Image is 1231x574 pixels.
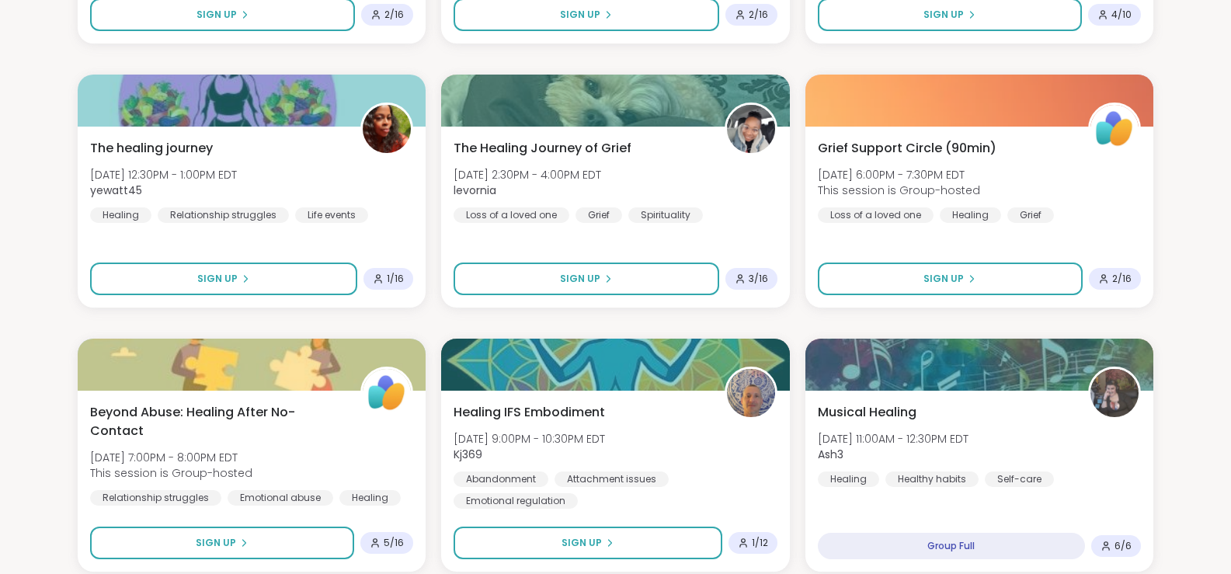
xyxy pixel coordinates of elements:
span: 1 / 16 [387,273,404,285]
span: Sign Up [196,8,237,22]
b: yewatt45 [90,183,142,198]
span: 2 / 16 [1112,273,1132,285]
img: ShareWell [1090,105,1139,153]
span: Sign Up [196,536,236,550]
img: levornia [727,105,775,153]
span: [DATE] 12:30PM - 1:00PM EDT [90,167,237,183]
span: 2 / 16 [384,9,404,21]
div: Self-care [985,471,1054,487]
span: Sign Up [560,272,600,286]
div: Healing [940,207,1001,223]
span: 2 / 16 [749,9,768,21]
button: Sign Up [818,263,1083,295]
span: Sign Up [562,536,602,550]
img: Ash3 [1090,369,1139,417]
span: [DATE] 6:00PM - 7:30PM EDT [818,167,980,183]
span: 1 / 12 [752,537,768,549]
div: Emotional abuse [228,490,333,506]
span: Beyond Abuse: Healing After No-Contact [90,403,343,440]
img: ShareWell [363,369,411,417]
span: Sign Up [923,272,964,286]
span: 5 / 16 [384,537,404,549]
span: Sign Up [197,272,238,286]
button: Sign Up [454,527,722,559]
span: [DATE] 7:00PM - 8:00PM EDT [90,450,252,465]
div: Relationship struggles [90,490,221,506]
span: Musical Healing [818,403,916,422]
span: [DATE] 11:00AM - 12:30PM EDT [818,431,968,447]
b: Ash3 [818,447,843,462]
div: Healthy habits [885,471,979,487]
span: This session is Group-hosted [90,465,252,481]
b: Kj369 [454,447,482,462]
span: 3 / 16 [749,273,768,285]
div: Life events [295,207,368,223]
span: Sign Up [923,8,964,22]
div: Relationship struggles [158,207,289,223]
img: yewatt45 [363,105,411,153]
span: Sign Up [560,8,600,22]
span: Healing IFS Embodiment [454,403,605,422]
img: Kj369 [727,369,775,417]
div: Abandonment [454,471,548,487]
div: Group Full [818,533,1085,559]
div: Loss of a loved one [454,207,569,223]
span: 4 / 10 [1111,9,1132,21]
button: Sign Up [454,263,718,295]
span: This session is Group-hosted [818,183,980,198]
span: The healing journey [90,139,213,158]
span: [DATE] 2:30PM - 4:00PM EDT [454,167,601,183]
b: levornia [454,183,496,198]
button: Sign Up [90,263,357,295]
div: Spirituality [628,207,703,223]
span: Grief Support Circle (90min) [818,139,996,158]
div: Healing [339,490,401,506]
span: The Healing Journey of Grief [454,139,631,158]
div: Grief [576,207,622,223]
div: Emotional regulation [454,493,578,509]
div: Healing [90,207,151,223]
div: Grief [1007,207,1054,223]
div: Attachment issues [555,471,669,487]
div: Healing [818,471,879,487]
span: 6 / 6 [1115,540,1132,552]
button: Sign Up [90,527,354,559]
div: Loss of a loved one [818,207,934,223]
span: [DATE] 9:00PM - 10:30PM EDT [454,431,605,447]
